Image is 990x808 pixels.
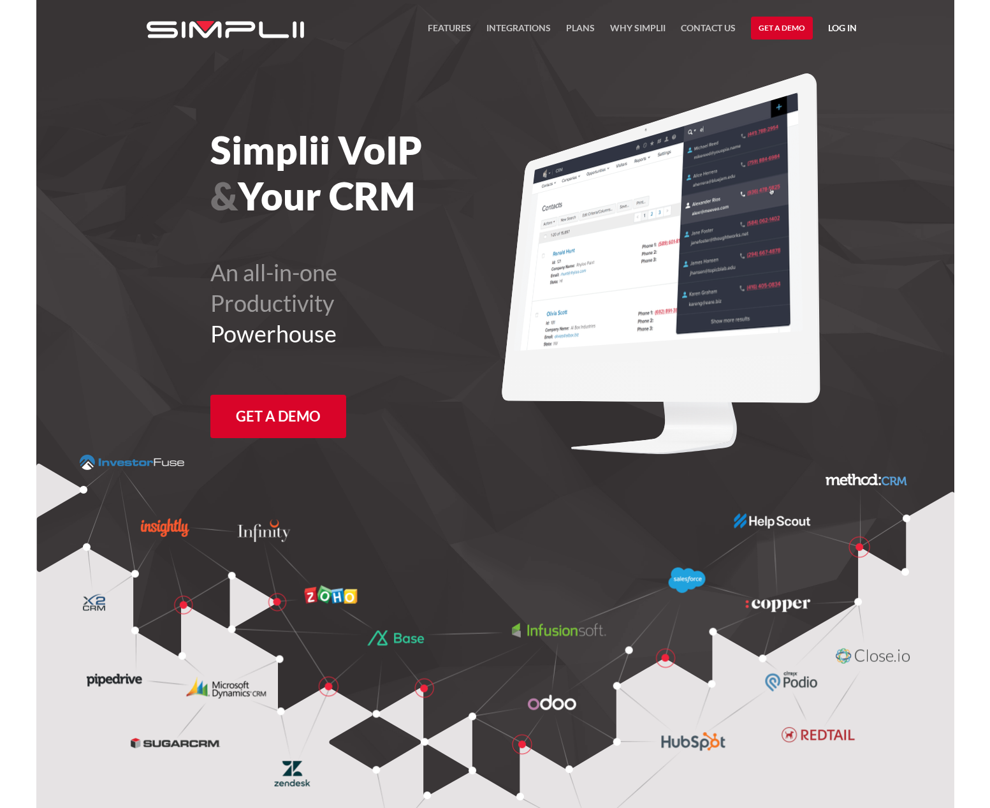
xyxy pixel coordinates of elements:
[428,20,471,43] a: FEATURES
[681,20,736,43] a: Contact US
[147,21,304,38] img: Simplii
[210,173,238,219] span: &
[210,395,346,438] a: Get a Demo
[751,17,813,40] a: Get a Demo
[610,20,666,43] a: Why Simplii
[210,127,565,219] h1: Simplii VoIP Your CRM
[486,20,551,43] a: Integrations
[828,20,857,40] a: Log in
[566,20,595,43] a: Plans
[210,257,565,349] h2: An all-in-one Productivity
[210,320,337,348] span: Powerhouse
